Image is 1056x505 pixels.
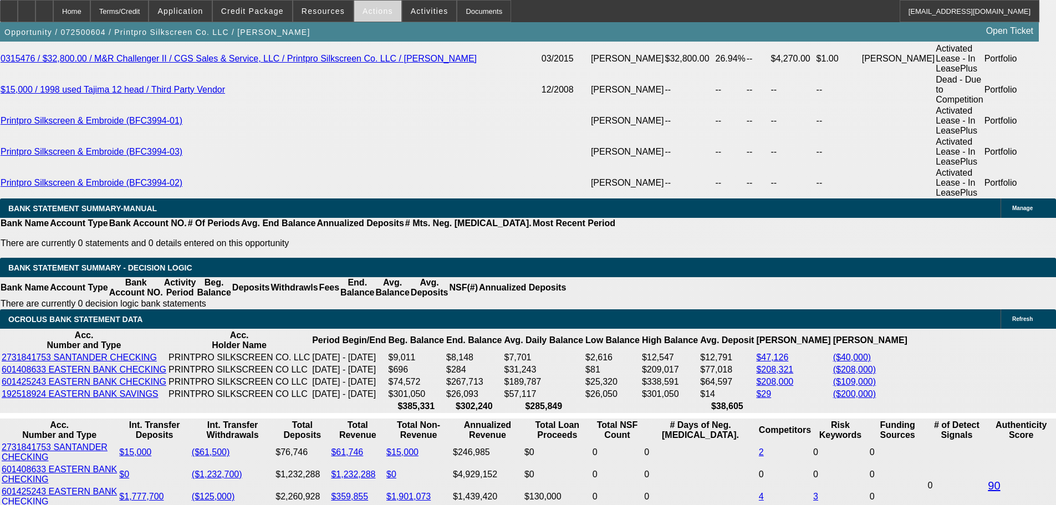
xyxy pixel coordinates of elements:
th: [PERSON_NAME] [833,330,908,351]
td: [PERSON_NAME] [590,136,665,167]
td: -- [715,167,746,198]
td: $301,050 [641,389,698,400]
td: $8,148 [446,352,502,363]
th: NSF(#) [448,277,478,298]
td: -- [665,136,715,167]
td: PRINTPRO SILKSCREEN CO LLC [168,376,310,387]
th: Period Begin/End [312,330,386,351]
td: $12,547 [641,352,698,363]
td: $301,050 [388,389,445,400]
td: -- [746,136,771,167]
th: End. Balance [446,330,502,351]
td: -- [771,105,816,136]
td: 26.94% [715,43,746,74]
a: 3 [813,492,818,501]
td: $0 [524,442,591,463]
th: Sum of the Total NSF Count and Total Overdraft Fee Count from Ocrolus [592,420,642,441]
th: Withdrawls [270,277,318,298]
button: Resources [293,1,353,22]
td: -- [771,74,816,105]
th: Avg. Daily Balance [504,330,584,351]
span: Activities [411,7,448,16]
span: Manage [1012,205,1033,211]
th: # Of Periods [187,218,241,229]
a: $1,232,288 [331,470,375,479]
th: Int. Transfer Deposits [119,420,190,441]
th: [PERSON_NAME] [756,330,831,351]
th: Annualized Revenue [452,420,523,441]
th: Most Recent Period [532,218,616,229]
td: $696 [388,364,445,375]
a: 0315476 / $32,800.00 / M&R Challenger II / CGS Sales & Service, LLC / Printpro Silkscreen Co. LLC... [1,54,477,63]
td: $267,713 [446,376,502,387]
a: $15,000 [386,447,419,457]
th: Avg. Deposit [700,330,754,351]
td: $77,018 [700,364,754,375]
th: End. Balance [340,277,375,298]
td: -- [715,74,746,105]
span: Bank Statement Summary - Decision Logic [8,263,192,272]
th: Deposits [232,277,271,298]
p: There are currently 0 statements and 0 details entered on this opportunity [1,238,615,248]
td: $0 [524,464,591,485]
td: -- [665,167,715,198]
td: -- [665,74,715,105]
a: Printpro Silkscreen & Embroide (BFC3994-01) [1,116,182,125]
a: 90 [988,480,1000,492]
th: Competitors [758,420,812,441]
a: 4 [759,492,764,501]
td: 12/2008 [541,74,590,105]
a: $0 [119,470,129,479]
td: Activated Lease - In LeasePlus [935,43,983,74]
td: -- [816,136,861,167]
td: [DATE] - [DATE] [312,376,386,387]
td: [DATE] - [DATE] [312,352,386,363]
a: $15,000 / 1998 used Tajima 12 head / Third Party Vendor [1,85,225,94]
th: Account Type [49,218,109,229]
td: $14 [700,389,754,400]
a: Open Ticket [982,22,1038,40]
td: [DATE] - [DATE] [312,389,386,400]
a: 601408633 EASTERN BANK CHECKING [2,365,166,374]
td: 0 [813,464,868,485]
a: $208,000 [756,377,793,386]
th: Int. Transfer Withdrawals [191,420,274,441]
a: $1,777,700 [119,492,164,501]
a: ($200,000) [833,389,876,399]
td: 03/2015 [541,43,590,74]
td: $76,746 [275,442,329,463]
a: 2 [759,447,764,457]
td: Activated Lease - In LeasePlus [935,105,983,136]
td: -- [665,105,715,136]
th: Account Type [49,277,109,298]
td: $2,616 [585,352,640,363]
td: 0 [813,442,868,463]
th: $385,331 [388,401,445,412]
a: $208,321 [756,365,793,374]
th: $38,605 [700,401,754,412]
td: $4,270.00 [771,43,816,74]
td: 0 [869,464,926,485]
div: $4,929,152 [453,470,522,480]
td: 0 [592,442,642,463]
th: Avg. Deposits [410,277,449,298]
td: -- [746,105,771,136]
a: 192518924 EASTERN BANK SAVINGS [2,389,159,399]
td: -- [746,74,771,105]
th: Total Revenue [330,420,385,441]
td: [PERSON_NAME] [590,105,665,136]
td: [PERSON_NAME] [861,43,936,74]
a: ($125,000) [192,492,234,501]
td: $209,017 [641,364,698,375]
button: Credit Package [213,1,292,22]
a: 2731841753 SANTANDER CHECKING [2,353,157,362]
td: $25,320 [585,376,640,387]
td: -- [771,136,816,167]
span: OCROLUS BANK STATEMENT DATA [8,315,142,324]
a: 601408633 EASTERN BANK CHECKING [2,465,117,484]
a: Printpro Silkscreen & Embroide (BFC3994-03) [1,147,182,156]
td: [PERSON_NAME] [590,43,665,74]
span: Resources [302,7,345,16]
th: Annualized Deposits [478,277,567,298]
div: $246,985 [453,447,522,457]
